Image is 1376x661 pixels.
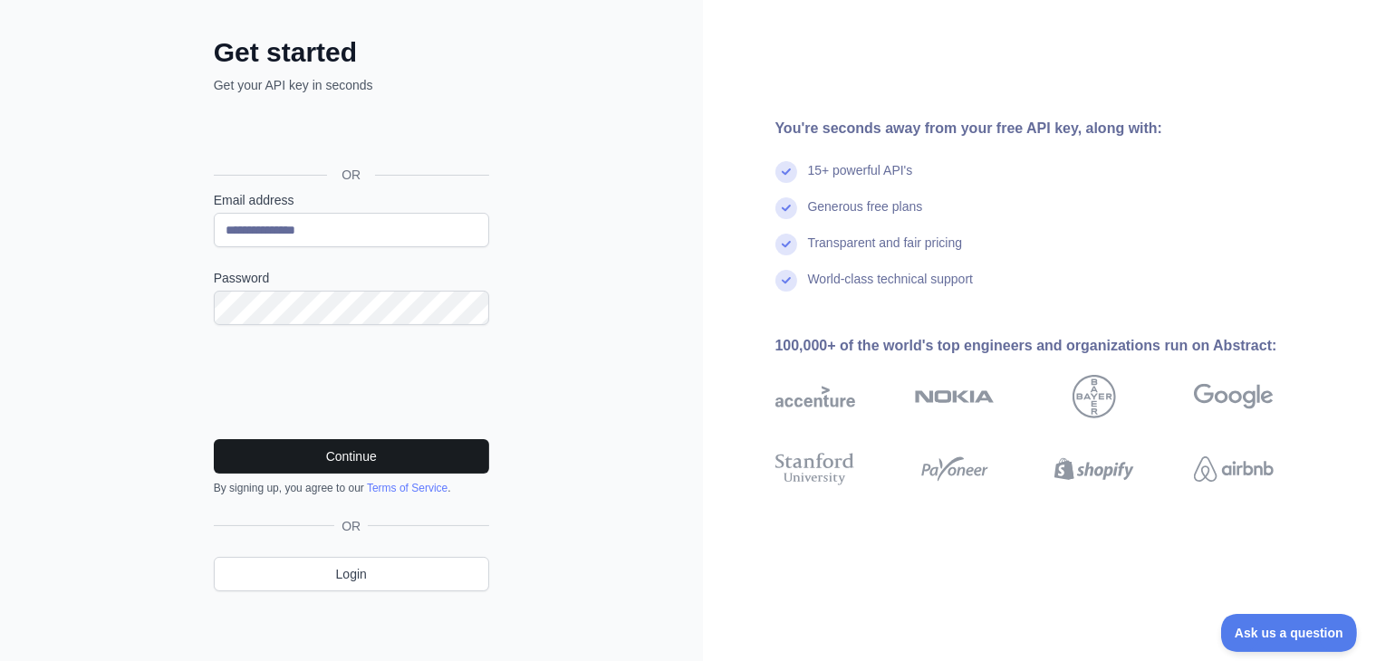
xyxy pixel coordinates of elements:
[808,161,913,197] div: 15+ powerful API's
[1194,449,1274,489] img: airbnb
[775,234,797,255] img: check mark
[334,517,368,535] span: OR
[775,197,797,219] img: check mark
[808,234,963,270] div: Transparent and fair pricing
[808,270,974,306] div: World-class technical support
[775,270,797,292] img: check mark
[1073,375,1116,418] img: bayer
[915,449,995,489] img: payoneer
[775,118,1332,139] div: You're seconds away from your free API key, along with:
[775,449,855,489] img: stanford university
[775,335,1332,357] div: 100,000+ of the world's top engineers and organizations run on Abstract:
[327,166,375,184] span: OR
[214,36,489,69] h2: Get started
[214,269,489,287] label: Password
[214,557,489,591] a: Login
[214,347,489,417] iframe: reCAPTCHA
[775,161,797,183] img: check mark
[214,439,489,474] button: Continue
[205,114,495,154] iframe: ปุ่มลงชื่อเข้าใช้ด้วย Google
[1221,614,1358,652] iframe: Toggle Customer Support
[214,481,489,495] div: By signing up, you agree to our .
[214,191,489,209] label: Email address
[214,76,489,94] p: Get your API key in seconds
[775,375,855,418] img: accenture
[1194,375,1274,418] img: google
[1054,449,1134,489] img: shopify
[367,482,447,494] a: Terms of Service
[915,375,995,418] img: nokia
[808,197,923,234] div: Generous free plans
